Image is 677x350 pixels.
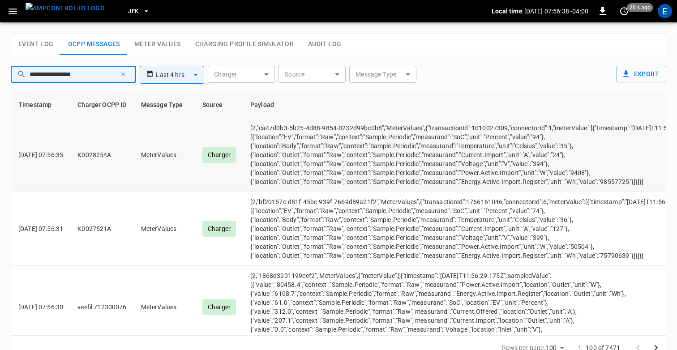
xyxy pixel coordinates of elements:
p: [DATE] 07:56:38 -04:00 [524,7,588,16]
button: Event Log [11,34,61,55]
p: [DATE] 07:56:30 [18,303,63,312]
div: profile-icon [658,4,672,18]
span: JFK [128,6,138,17]
div: Charger [202,299,236,315]
div: Charger [202,221,236,237]
img: ampcontrol.io logo [26,3,105,14]
div: Charger [202,147,236,163]
span: 20 s ago [627,3,653,12]
td: MeterValues [134,192,195,266]
td: MeterValues [134,118,195,192]
p: [DATE] 07:56:31 [18,224,63,233]
button: Export [616,66,666,82]
td: K0028254A [70,118,133,192]
td: MeterValues [134,266,195,349]
th: Charger OCPP ID [70,91,133,118]
button: OCPP Messages [61,34,127,55]
button: Audit Log [301,34,349,55]
td: K0027521A [70,192,133,266]
p: [DATE] 07:56:35 [18,150,63,159]
td: veefil 712300076 [70,266,133,349]
th: Timestamp [11,91,70,118]
th: Source [195,91,243,118]
p: Local time [492,7,523,16]
button: Charging Profile Simulator [188,34,301,55]
th: Message Type [134,91,195,118]
div: reports tabs [11,34,666,55]
button: set refresh interval [617,4,631,18]
div: Last 4 hrs [156,66,204,83]
button: Meter Values [127,34,188,55]
button: JFK [124,3,154,20]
